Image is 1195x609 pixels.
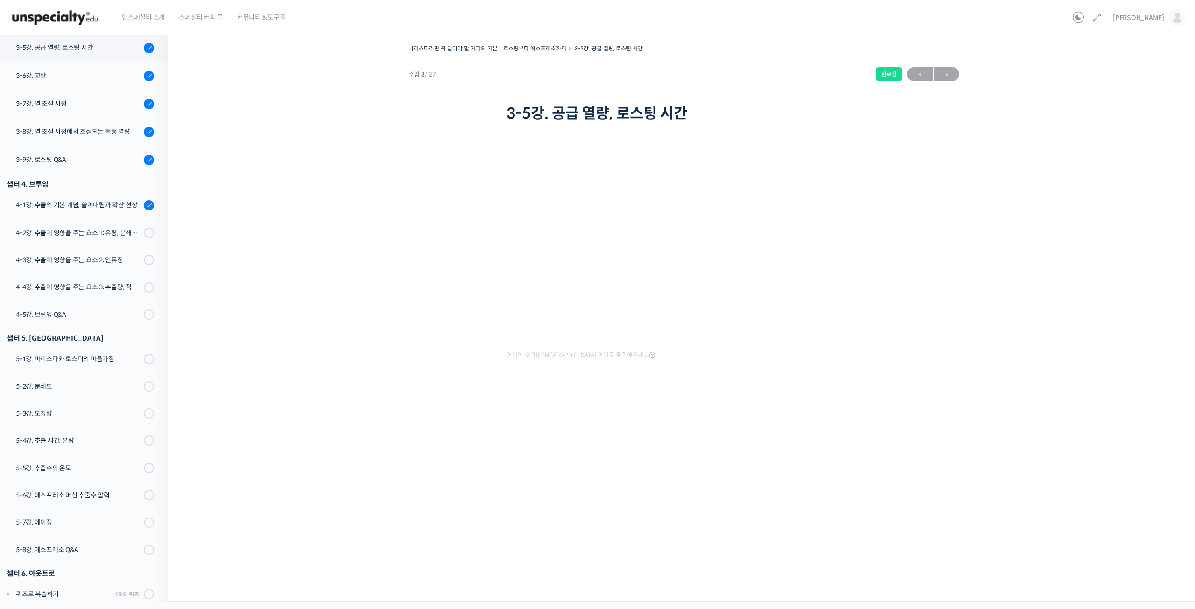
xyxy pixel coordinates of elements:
span: 수업 8 [408,71,436,77]
div: 1개의 퀴즈 [114,590,139,599]
span: [PERSON_NAME] [1113,14,1164,22]
div: 5-8강. 에스프레소 Q&A [16,545,141,555]
span: / 27 [425,70,436,78]
a: 대화 [62,296,120,319]
div: 5-5강. 추출수의 온도 [16,463,141,473]
div: 4-4강. 추출에 영향을 주는 요소 3: 추출량, 적정 추출수의 양 [16,282,141,292]
a: 설정 [120,296,179,319]
span: 대화 [85,310,97,318]
div: 3-8강. 열 조절 시점에서 조절되는 적정 열량 [16,126,141,137]
div: 퀴즈로 복습하기 [16,589,112,599]
div: 챕터 5. [GEOGRAPHIC_DATA] [7,332,154,344]
div: 4-5강. 브루잉 Q&A [16,309,141,320]
div: 3-9강. 로스팅 Q&A [16,154,141,165]
div: 3-5강. 공급 열량, 로스팅 시간 [16,42,141,53]
span: 영상이 끊기[DEMOGRAPHIC_DATA] 여기를 클릭해주세요 [506,351,655,359]
a: 다음→ [934,67,959,81]
div: 4-1강. 추출의 기본 개념, 쓸어내림과 확산 현상 [16,200,141,210]
span: 설정 [144,310,155,317]
div: 4-2강. 추출에 영향을 주는 요소 1: 유량, 분쇄도, 교반 [16,228,141,238]
span: → [934,68,959,81]
div: 챕터 4. 브루잉 [7,178,154,190]
span: 홈 [29,310,35,317]
a: 바리스타라면 꼭 알아야 할 커피의 기본 – 로스팅부터 에스프레소까지 [408,45,566,52]
div: 5-3강. 도징량 [16,408,141,419]
div: 챕터 6. 아웃트로 [7,567,154,580]
div: 5-7강. 에이징 [16,517,141,527]
div: 5-2강. 분쇄도 [16,381,141,392]
div: 완료함 [876,67,902,81]
div: 5-4강. 추출 시간, 유량 [16,435,141,446]
a: 3-5강. 공급 열량, 로스팅 시간 [575,45,643,52]
span: ← [907,68,933,81]
div: 4-3강. 추출에 영향을 주는 요소 2: 인퓨징 [16,255,141,265]
div: 3-6강. 교반 [16,70,141,81]
div: 5-6강. 에스프레소 머신 추출수 압력 [16,490,141,500]
a: 홈 [3,296,62,319]
div: 5-1강. 바리스타와 로스터의 마음가짐 [16,354,141,364]
h1: 3-5강. 공급 열량, 로스팅 시간 [506,105,861,122]
a: ←이전 [907,67,933,81]
div: 3-7강. 열 조절 시점 [16,98,141,109]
